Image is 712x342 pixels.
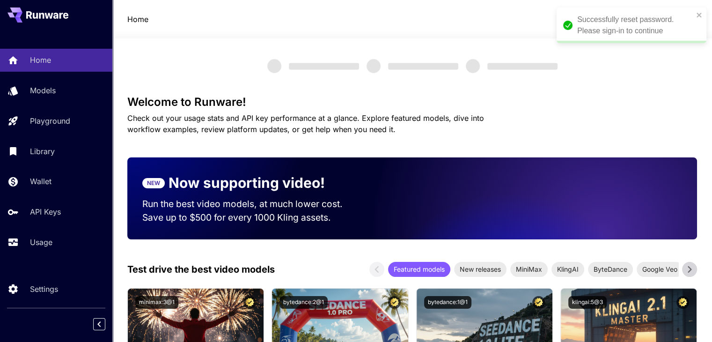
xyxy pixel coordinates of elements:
button: bytedance:1@1 [424,296,471,309]
span: Google Veo [637,264,683,274]
button: Certified Model – Vetted for best performance and includes a commercial license. [676,296,689,309]
span: New releases [454,264,506,274]
p: Run the best video models, at much lower cost. [142,197,360,211]
p: Now supporting video! [169,172,325,193]
button: klingai:5@3 [568,296,607,309]
div: Collapse sidebar [100,316,112,333]
button: bytedance:2@1 [279,296,328,309]
h3: Welcome to Runware! [127,96,697,109]
p: Wallet [30,176,51,187]
span: Check out your usage stats and API key performance at a glance. Explore featured models, dive int... [127,113,484,134]
button: close [696,11,703,19]
div: MiniMax [510,262,548,277]
p: Models [30,85,56,96]
p: Settings [30,283,58,295]
span: KlingAI [551,264,584,274]
p: Test drive the best video models [127,262,275,276]
button: Certified Model – Vetted for best performance and includes a commercial license. [388,296,401,309]
div: Featured models [388,262,450,277]
p: Home [30,54,51,66]
div: New releases [454,262,506,277]
nav: breadcrumb [127,14,148,25]
span: MiniMax [510,264,548,274]
button: minimax:3@1 [135,296,178,309]
button: Certified Model – Vetted for best performance and includes a commercial license. [532,296,545,309]
p: API Keys [30,206,61,217]
p: Library [30,146,55,157]
div: Successfully reset password. Please sign-in to continue [577,14,693,37]
button: Collapse sidebar [93,318,105,330]
p: NEW [147,179,160,187]
p: Save up to $500 for every 1000 Kling assets. [142,211,360,224]
p: Playground [30,115,70,126]
a: Home [127,14,148,25]
span: ByteDance [588,264,633,274]
div: KlingAI [551,262,584,277]
button: Certified Model – Vetted for best performance and includes a commercial license. [243,296,256,309]
div: ByteDance [588,262,633,277]
span: Featured models [388,264,450,274]
p: Usage [30,237,52,248]
div: Google Veo [637,262,683,277]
